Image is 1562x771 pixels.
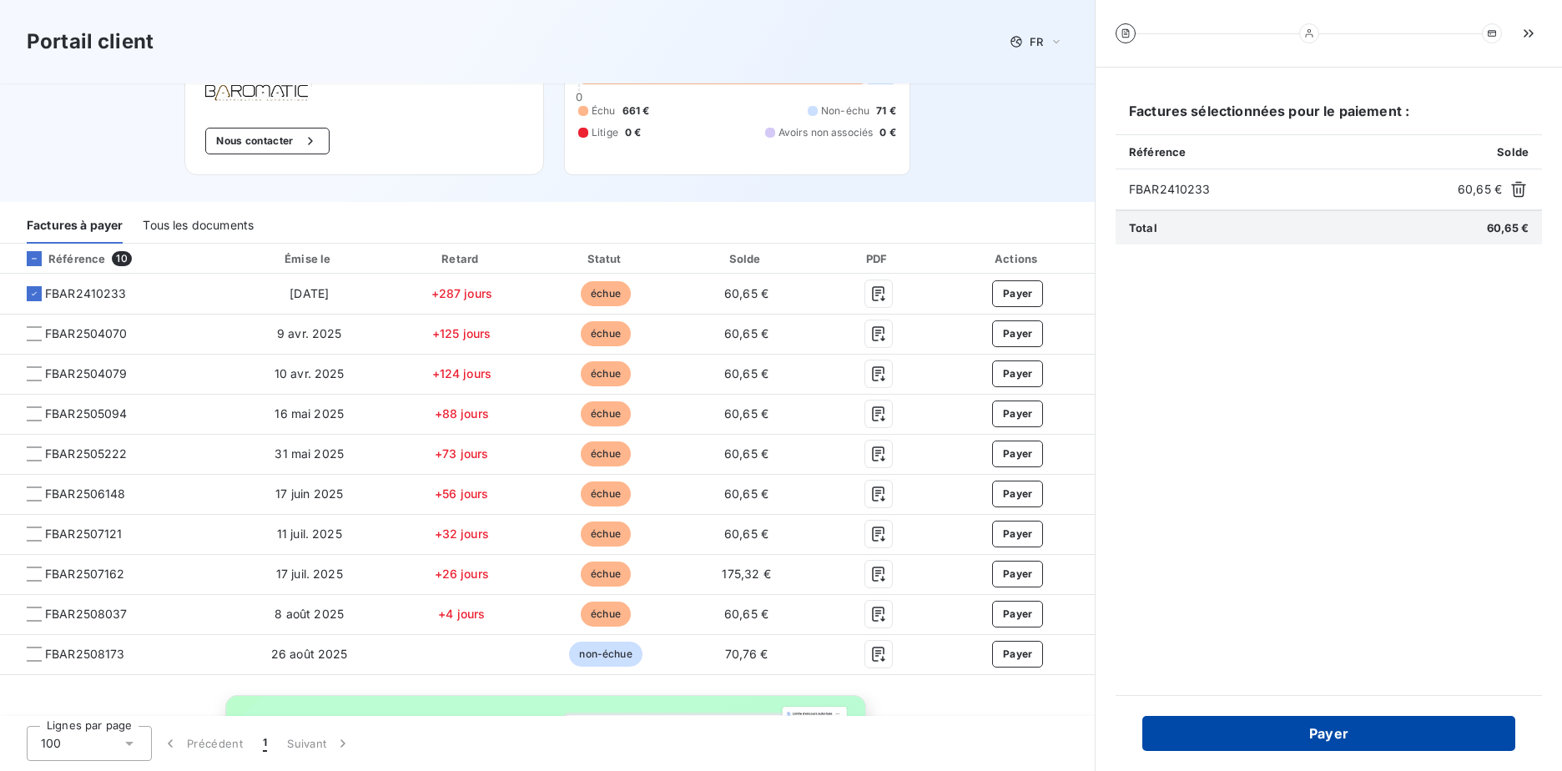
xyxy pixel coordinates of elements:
span: +4 jours [438,607,485,621]
span: +88 jours [435,406,489,421]
span: Référence [1129,145,1186,159]
button: Payer [992,561,1044,587]
button: Payer [992,401,1044,427]
span: 17 juin 2025 [275,486,343,501]
span: 60,65 € [724,406,768,421]
span: +124 jours [432,366,492,380]
span: FBAR2504070 [45,325,128,342]
div: PDF [819,250,938,267]
span: +32 jours [435,527,489,541]
span: 9 avr. 2025 [277,326,342,340]
div: Émise le [234,250,385,267]
span: 60,65 € [1487,221,1529,234]
span: 1 [263,735,267,752]
span: non-échue [569,642,642,667]
span: 60,65 € [724,366,768,380]
span: 0 [576,90,582,103]
span: FBAR2506148 [45,486,126,502]
span: échue [581,441,631,466]
button: Payer [992,360,1044,387]
span: 60,65 € [724,286,768,300]
button: Payer [992,521,1044,547]
span: 31 mai 2025 [275,446,344,461]
span: échue [581,522,631,547]
button: Payer [992,280,1044,307]
span: 60,65 € [1458,181,1502,198]
span: FR [1030,35,1043,48]
button: Payer [992,481,1044,507]
span: FBAR2410233 [1129,181,1451,198]
div: Factures à payer [27,209,123,244]
span: FBAR2505094 [45,406,128,422]
span: 60,65 € [724,527,768,541]
span: 71 € [876,103,896,118]
span: échue [581,401,631,426]
span: échue [581,321,631,346]
span: FBAR2504079 [45,365,128,382]
span: 26 août 2025 [271,647,348,661]
div: Actions [944,250,1091,267]
span: +56 jours [435,486,488,501]
div: Retard [392,250,532,267]
span: 17 juil. 2025 [276,567,343,581]
span: 60,65 € [724,607,768,621]
span: échue [581,281,631,306]
button: Payer [992,601,1044,627]
span: FBAR2507121 [45,526,123,542]
span: échue [581,481,631,506]
span: Litige [592,125,618,140]
span: 60,65 € [724,326,768,340]
button: Payer [992,441,1044,467]
span: +125 jours [432,326,491,340]
button: Nous contacter [205,128,329,154]
h6: Factures sélectionnées pour le paiement : [1116,101,1542,134]
span: +287 jours [431,286,493,300]
div: Tous les documents [143,209,254,244]
button: Précédent [152,726,253,761]
span: Échu [592,103,616,118]
span: FBAR2508173 [45,646,125,663]
div: Solde [680,250,812,267]
span: FBAR2410233 [45,285,127,302]
span: [DATE] [290,286,329,300]
span: FBAR2505222 [45,446,128,462]
span: 661 € [622,103,650,118]
span: échue [581,361,631,386]
span: Total [1129,221,1157,234]
span: 0 € [879,125,895,140]
span: FBAR2507162 [45,566,125,582]
button: Payer [1142,716,1515,751]
span: 16 mai 2025 [275,406,344,421]
h3: Portail client [27,27,154,57]
span: échue [581,562,631,587]
button: Payer [992,641,1044,668]
span: 8 août 2025 [275,607,344,621]
span: 10 avr. 2025 [275,366,345,380]
span: FBAR2508037 [45,606,128,622]
span: 0 € [625,125,641,140]
span: 10 [112,251,131,266]
span: 70,76 € [725,647,768,661]
span: 100 [41,735,61,752]
span: 175,32 € [722,567,770,581]
span: +26 jours [435,567,489,581]
span: Solde [1497,145,1529,159]
span: échue [581,602,631,627]
button: Payer [992,320,1044,347]
span: +73 jours [435,446,488,461]
span: 60,65 € [724,446,768,461]
span: Non-échu [821,103,869,118]
div: Référence [13,251,105,266]
div: Statut [538,250,674,267]
span: 11 juil. 2025 [277,527,342,541]
button: Suivant [277,726,361,761]
span: Avoirs non associés [778,125,874,140]
span: 60,65 € [724,486,768,501]
button: 1 [253,726,277,761]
